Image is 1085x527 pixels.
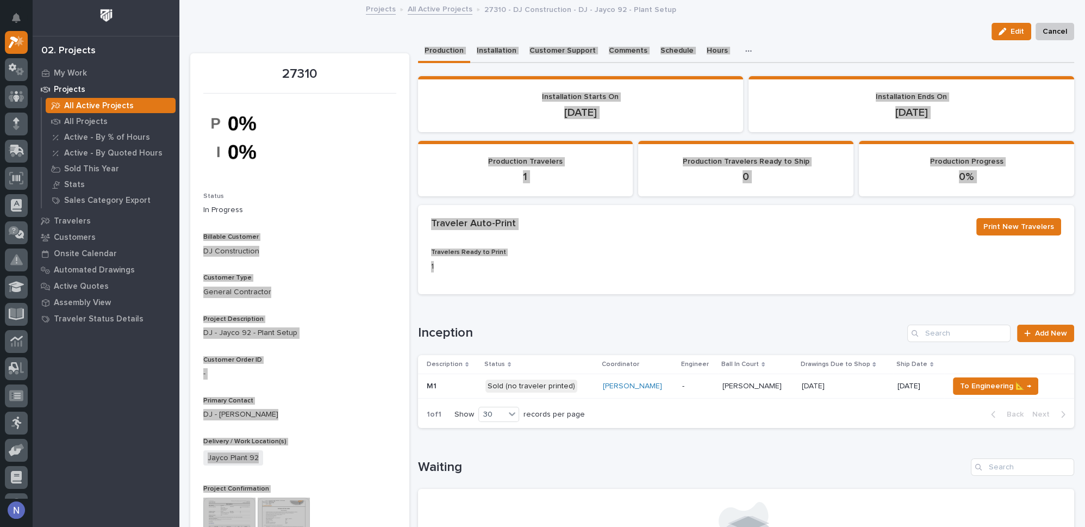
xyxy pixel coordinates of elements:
[1000,410,1024,419] span: Back
[800,358,870,370] p: Drawings Due to Shop
[203,409,278,420] a: DJ - [PERSON_NAME]
[42,193,179,208] a: Sales Category Export
[682,382,714,391] p: -
[1043,25,1067,38] span: Cancel
[54,69,87,78] p: My Work
[33,311,179,327] a: Traveler Status Details
[54,282,109,292] p: Active Quotes
[42,114,179,129] a: All Projects
[1017,325,1074,342] a: Add New
[5,499,28,522] button: users-avatar
[431,249,506,256] span: Travelers Ready to Print
[203,234,259,240] span: Billable Customer
[33,245,179,262] a: Onsite Calendar
[603,382,662,391] a: [PERSON_NAME]
[700,40,734,63] button: Hours
[721,358,759,370] p: Ball In Court
[64,164,119,174] p: Sold This Year
[54,85,85,95] p: Projects
[33,278,179,294] a: Active Quotes
[801,380,826,391] p: [DATE]
[454,410,474,419] p: Show
[203,316,264,323] span: Project Description
[484,3,676,15] p: 27310 - DJ Construction - DJ - Jayco 92 - Plant Setup
[762,106,1061,119] p: [DATE]
[33,213,179,229] a: Travelers
[54,216,91,226] p: Travelers
[54,265,135,275] p: Automated Drawings
[42,145,179,160] a: Active - By Quoted Hours
[602,358,639,370] p: Coordinator
[42,98,179,113] a: All Active Projects
[431,170,620,183] p: 1
[33,65,179,81] a: My Work
[418,325,903,341] h1: Inception
[41,45,96,57] div: 02. Projects
[983,220,1054,233] span: Print New Travelers
[203,100,285,175] img: F9QwnMkBPSKvqUPSSzjzmIczhqarqzR7dQqAmmJWZ24
[54,233,96,243] p: Customers
[523,410,585,419] p: records per page
[722,380,784,391] p: [PERSON_NAME]
[33,262,179,278] a: Automated Drawings
[479,409,505,420] div: 30
[203,66,396,82] p: 27310
[408,2,472,15] a: All Active Projects
[96,5,116,26] img: Workspace Logo
[203,486,269,492] span: Project Confirmation
[523,40,602,63] button: Customer Support
[64,196,151,206] p: Sales Category Export
[872,170,1061,183] p: 0%
[64,148,163,158] p: Active - By Quoted Hours
[203,287,271,298] a: General Contractor
[42,129,179,145] a: Active - By % of Hours
[485,380,577,393] div: Sold (no traveler printed)
[976,218,1061,235] button: Print New Travelers
[470,40,523,63] button: Installation
[42,161,179,176] a: Sold This Year
[54,249,117,259] p: Onsite Calendar
[431,106,731,119] p: [DATE]
[42,177,179,192] a: Stats
[14,13,28,30] div: Notifications
[203,438,286,445] span: Delivery / Work Location(s)
[203,204,396,216] p: In Progress
[982,410,1028,419] button: Back
[366,2,396,15] a: Projects
[427,358,463,370] p: Description
[960,380,1031,393] span: To Engineering 📐 →
[1028,410,1074,419] button: Next
[1011,27,1024,36] span: Edit
[907,325,1011,342] input: Search
[930,158,1003,165] span: Production Progress
[64,101,134,111] p: All Active Projects
[876,93,947,101] span: Installation Ends On
[33,294,179,311] a: Assembly View
[203,275,252,281] span: Customer Type
[54,314,144,324] p: Traveler Status Details
[602,40,654,63] button: Comments
[203,246,259,257] a: DJ Construction
[431,218,516,230] h2: Traveler Auto-Print
[203,327,396,339] p: DJ - Jayco 92 - Plant Setup
[1036,23,1074,40] button: Cancel
[418,40,470,63] button: Production
[651,170,840,183] p: 0
[1032,410,1056,419] span: Next
[203,398,253,404] span: Primary Contact
[203,368,396,380] p: -
[897,382,940,391] p: [DATE]
[418,401,450,428] p: 1 of 1
[203,357,262,363] span: Customer Order ID
[484,358,505,370] p: Status
[54,298,111,308] p: Assembly View
[971,458,1074,476] div: Search
[203,193,224,200] span: Status
[208,452,259,464] a: Jayco Plant 92
[1035,330,1067,337] span: Add New
[683,158,809,165] span: Production Travelers Ready to Ship
[431,261,632,272] p: 1
[64,133,150,142] p: Active - By % of Hours
[896,358,927,370] p: Ship Date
